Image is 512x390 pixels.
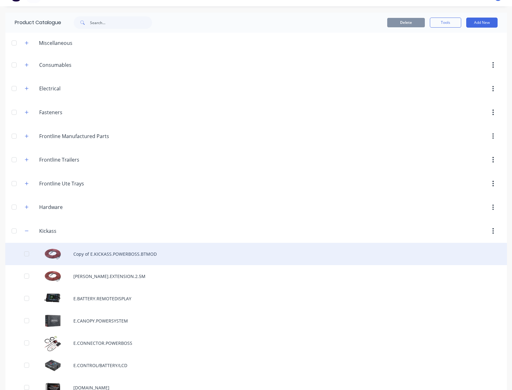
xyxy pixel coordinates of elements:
[430,18,461,28] button: Tools
[34,39,77,47] div: Miscellaneous
[39,132,113,140] input: Enter category name
[5,265,507,287] div: E.ANDERSON.EXTENSION.2.5M[PERSON_NAME].EXTENSION.2.5M
[466,18,498,28] button: Add New
[39,85,113,92] input: Enter category name
[5,310,507,332] div: E.CANOPY.POWERSYSTEME.CANOPY.POWERSYSTEM
[39,109,113,116] input: Enter category name
[90,16,152,29] input: Search...
[5,332,507,354] div: E.CONNECTOR.POWERBOSSE.CONNECTOR.POWERBOSS
[39,180,113,187] input: Enter category name
[5,354,507,377] div: E.CONTROL/BATTERY/LCDE.CONTROL/BATTERY/LCD
[39,156,113,163] input: Enter category name
[39,61,113,69] input: Enter category name
[5,243,507,265] div: Copy of E.KICKASS.POWERBOSS.BTMODCopy of E.KICKASS.POWERBOSS.BTMOD
[39,203,113,211] input: Enter category name
[39,227,113,235] input: Enter category name
[5,287,507,310] div: E.BATTERY.REMOTEDISPLAYE.BATTERY.REMOTEDISPLAY
[387,18,425,27] button: Delete
[5,13,61,33] div: Product Catalogue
